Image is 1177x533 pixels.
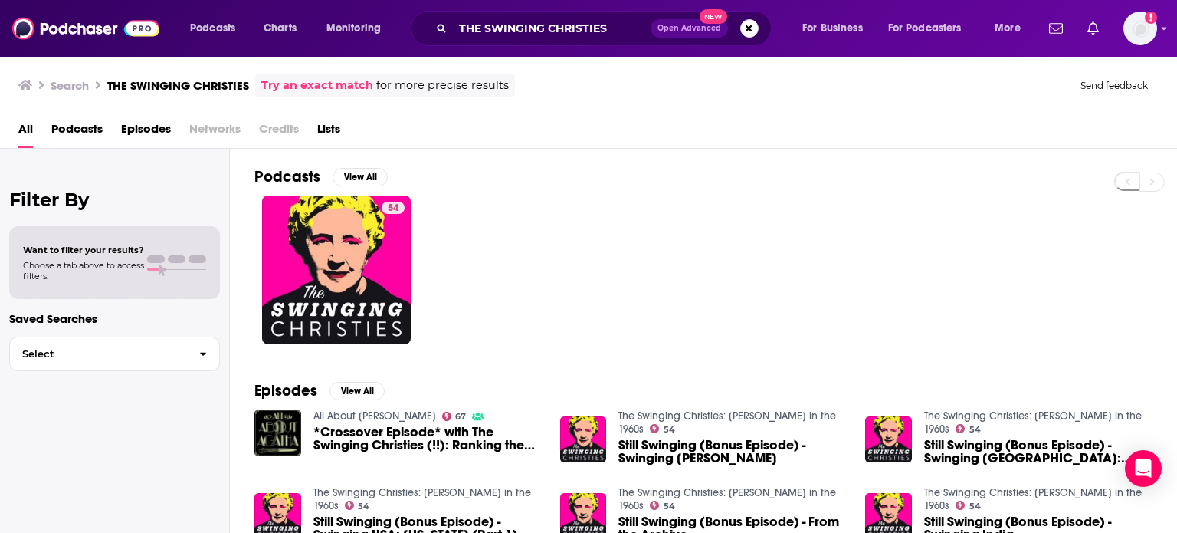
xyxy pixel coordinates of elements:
[560,416,607,463] img: Still Swinging (Bonus Episode) - Swinging Marple
[376,77,509,94] span: for more precise results
[618,410,836,436] a: The Swinging Christies: Agatha Christie in the 1960s
[878,16,984,41] button: open menu
[254,16,306,41] a: Charts
[189,117,241,148] span: Networks
[1123,12,1157,45] span: Logged in as N0elleB7
[442,412,467,421] a: 67
[9,189,220,211] h2: Filter By
[924,439,1152,465] span: Still Swinging (Bonus Episode) - Swinging [GEOGRAPHIC_DATA]: [US_STATE][GEOGRAPHIC_DATA] (Part 2)
[1043,15,1069,41] a: Show notifications dropdown
[254,167,320,186] h2: Podcasts
[1123,12,1157,45] button: Show profile menu
[382,202,405,214] a: 54
[664,426,675,433] span: 54
[262,196,411,344] a: 54
[651,19,728,38] button: Open AdvancedNew
[190,18,235,39] span: Podcasts
[313,410,436,423] a: All About Agatha Christie
[802,18,863,39] span: For Business
[924,410,1142,436] a: The Swinging Christies: Agatha Christie in the 1960s
[453,16,651,41] input: Search podcasts, credits, & more...
[316,16,401,41] button: open menu
[1081,15,1105,41] a: Show notifications dropdown
[455,413,466,420] span: 67
[264,18,297,39] span: Charts
[969,503,981,510] span: 54
[9,337,220,371] button: Select
[664,503,675,510] span: 54
[1125,450,1162,487] div: Open Intercom Messenger
[956,424,981,433] a: 54
[313,426,542,452] span: *Crossover Episode* with The Swinging Christies (!!): Ranking the 1960s Novels of [PERSON_NAME]
[1076,79,1152,92] button: Send feedback
[924,486,1142,512] a: The Swinging Christies: Agatha Christie in the 1960s
[23,260,144,281] span: Choose a tab above to access filters.
[865,416,912,463] img: Still Swinging (Bonus Episode) - Swinging USA: Washington DC (Part 2)
[618,486,836,512] a: The Swinging Christies: Agatha Christie in the 1960s
[650,424,675,433] a: 54
[984,16,1040,41] button: open menu
[326,18,381,39] span: Monitoring
[333,168,388,186] button: View All
[179,16,255,41] button: open menu
[388,201,398,216] span: 54
[700,9,727,24] span: New
[51,117,103,148] a: Podcasts
[259,117,299,148] span: Credits
[18,117,33,148] a: All
[425,11,786,46] div: Search podcasts, credits, & more...
[650,501,675,510] a: 54
[1123,12,1157,45] img: User Profile
[329,382,385,400] button: View All
[317,117,340,148] a: Lists
[254,410,301,456] img: *Crossover Episode* with The Swinging Christies (!!): Ranking the 1960s Novels of Agatha Christie
[618,439,847,465] span: Still Swinging (Bonus Episode) - Swinging [PERSON_NAME]
[618,439,847,465] a: Still Swinging (Bonus Episode) - Swinging Marple
[254,381,317,400] h2: Episodes
[261,77,373,94] a: Try an exact match
[995,18,1021,39] span: More
[792,16,882,41] button: open menu
[969,426,981,433] span: 54
[12,14,159,43] img: Podchaser - Follow, Share and Rate Podcasts
[358,503,369,510] span: 54
[956,501,981,510] a: 54
[888,18,962,39] span: For Podcasters
[23,245,144,255] span: Want to filter your results?
[345,501,370,510] a: 54
[313,486,531,512] a: The Swinging Christies: Agatha Christie in the 1960s
[657,25,721,32] span: Open Advanced
[107,78,249,93] h3: THE SWINGING CHRISTIES
[924,439,1152,465] a: Still Swinging (Bonus Episode) - Swinging USA: Washington DC (Part 2)
[254,167,388,186] a: PodcastsView All
[51,78,89,93] h3: Search
[1145,12,1157,24] svg: Add a profile image
[9,311,220,326] p: Saved Searches
[254,381,385,400] a: EpisodesView All
[10,349,187,359] span: Select
[313,426,542,452] a: *Crossover Episode* with The Swinging Christies (!!): Ranking the 1960s Novels of Agatha Christie
[121,117,171,148] a: Episodes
